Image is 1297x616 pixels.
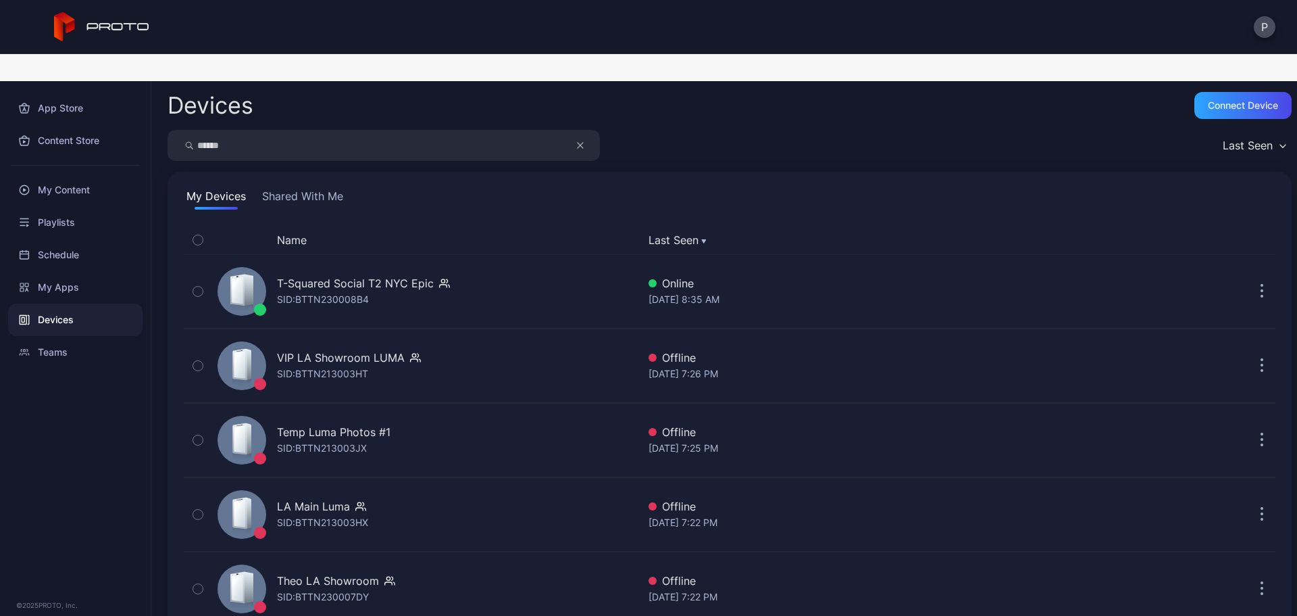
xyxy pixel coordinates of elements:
[8,206,143,239] a: Playlists
[277,291,369,308] div: SID: BTTN230008B4
[277,498,350,515] div: LA Main Luma
[648,366,1105,382] div: [DATE] 7:26 PM
[1248,232,1275,248] div: Options
[277,440,367,456] div: SID: BTTN213003JX
[8,271,143,304] a: My Apps
[277,424,390,440] div: Temp Luma Photos #1
[277,275,434,291] div: T-Squared Social T2 NYC Epic
[8,124,143,157] a: Content Store
[1223,139,1273,152] div: Last Seen
[16,600,134,611] div: © 2025 PROTO, Inc.
[648,424,1105,440] div: Offline
[648,291,1105,308] div: [DATE] 8:35 AM
[277,589,369,605] div: SID: BTTN230007DY
[648,515,1105,531] div: [DATE] 7:22 PM
[184,188,249,210] button: My Devices
[8,92,143,124] a: App Store
[648,589,1105,605] div: [DATE] 7:22 PM
[1208,100,1278,111] div: Connect device
[1111,232,1232,248] div: Update Device
[1216,130,1292,161] button: Last Seen
[277,366,368,382] div: SID: BTTN213003HT
[648,573,1105,589] div: Offline
[277,573,379,589] div: Theo LA Showroom
[648,275,1105,291] div: Online
[8,336,143,369] a: Teams
[277,232,307,248] button: Name
[8,304,143,336] a: Devices
[648,232,1100,248] button: Last Seen
[277,515,368,531] div: SID: BTTN213003HX
[1254,16,1275,38] button: P
[168,93,253,118] h2: Devices
[648,440,1105,456] div: [DATE] 7:25 PM
[648,498,1105,515] div: Offline
[259,188,346,210] button: Shared With Me
[277,350,405,366] div: VIP LA Showroom LUMA
[1194,92,1292,119] button: Connect device
[8,239,143,271] a: Schedule
[648,350,1105,366] div: Offline
[8,174,143,206] a: My Content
